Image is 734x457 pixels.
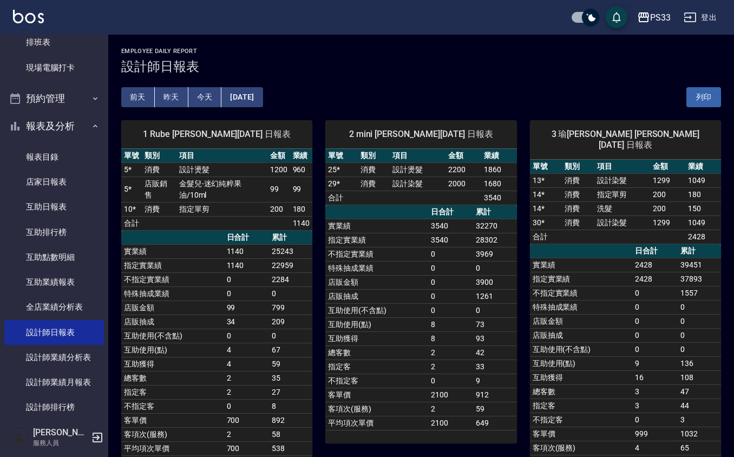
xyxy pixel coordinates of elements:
[390,149,445,163] th: 項目
[562,160,594,174] th: 類別
[325,205,516,430] table: a dense table
[428,205,474,219] th: 日合計
[4,169,104,194] a: 店家日報表
[650,160,686,174] th: 金額
[269,371,312,385] td: 35
[428,261,474,275] td: 0
[224,385,270,399] td: 2
[428,416,474,430] td: 2100
[121,258,224,272] td: 指定實業績
[632,244,678,258] th: 日合計
[121,399,224,413] td: 不指定客
[4,112,104,140] button: 報表及分析
[121,231,312,456] table: a dense table
[269,399,312,413] td: 8
[224,357,270,371] td: 4
[606,6,627,28] button: save
[4,395,104,420] a: 設計師排行榜
[121,301,224,315] td: 店販金額
[9,427,30,448] img: Person
[633,6,675,29] button: PS33
[428,402,474,416] td: 2
[530,427,633,441] td: 客單價
[267,177,290,202] td: 99
[390,162,445,177] td: 設計燙髮
[632,356,678,370] td: 9
[142,177,176,202] td: 店販銷售
[473,303,516,317] td: 0
[428,275,474,289] td: 0
[650,173,686,187] td: 1299
[632,427,678,441] td: 999
[269,258,312,272] td: 22959
[4,220,104,245] a: 互助排行榜
[428,374,474,388] td: 0
[685,201,721,216] td: 150
[632,399,678,413] td: 3
[176,202,267,216] td: 指定單剪
[224,441,270,455] td: 700
[142,202,176,216] td: 消費
[473,233,516,247] td: 28302
[33,438,88,448] p: 服務人員
[678,314,721,328] td: 0
[121,413,224,427] td: 客單價
[338,129,503,140] span: 2 mini [PERSON_NAME][DATE] 日報表
[650,216,686,230] td: 1299
[678,272,721,286] td: 37893
[632,314,678,328] td: 0
[632,258,678,272] td: 2428
[290,177,313,202] td: 99
[325,247,428,261] td: 不指定實業績
[267,202,290,216] td: 200
[325,233,428,247] td: 指定實業績
[269,272,312,286] td: 2284
[121,385,224,399] td: 指定客
[685,230,721,244] td: 2428
[4,194,104,219] a: 互助日報表
[428,303,474,317] td: 0
[632,300,678,314] td: 0
[121,343,224,357] td: 互助使用(點)
[269,427,312,441] td: 58
[4,345,104,370] a: 設計師業績分析表
[121,149,312,231] table: a dense table
[678,300,721,314] td: 0
[530,399,633,413] td: 指定客
[325,275,428,289] td: 店販金額
[632,384,678,399] td: 3
[269,413,312,427] td: 892
[290,162,313,177] td: 960
[224,343,270,357] td: 4
[562,201,594,216] td: 消費
[473,205,516,219] th: 累計
[473,360,516,374] td: 33
[290,202,313,216] td: 180
[176,162,267,177] td: 設計燙髮
[428,289,474,303] td: 0
[473,247,516,261] td: 3969
[224,371,270,385] td: 2
[685,187,721,201] td: 180
[481,162,517,177] td: 1860
[176,177,267,202] td: 金髮兒-迷幻純粹果油/10ml
[325,388,428,402] td: 客單價
[530,370,633,384] td: 互助獲得
[428,317,474,331] td: 8
[224,272,270,286] td: 0
[325,149,357,163] th: 單號
[269,357,312,371] td: 59
[530,272,633,286] td: 指定實業績
[632,342,678,356] td: 0
[473,261,516,275] td: 0
[325,219,428,233] td: 實業績
[121,329,224,343] td: 互助使用(不含點)
[530,328,633,342] td: 店販抽成
[594,216,650,230] td: 設計染髮
[530,356,633,370] td: 互助使用(點)
[679,8,721,28] button: 登出
[4,370,104,395] a: 設計師業績月報表
[686,87,721,107] button: 列印
[678,328,721,342] td: 0
[530,230,562,244] td: 合計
